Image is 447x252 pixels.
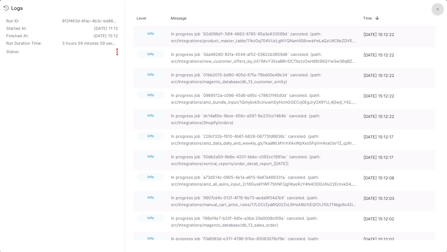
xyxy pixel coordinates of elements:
span: Time [363,16,372,20]
div: Run Duration Time: [6,41,62,46]
span: 3 hours 59 minutes 59 seconds [62,41,122,46]
span: In progress job `dc14a65e-9bce-458c-a597-8e231cc1464b` canceled. (path: src/Integrations/Shopify/... [171,112,357,126]
div: [DATE] 15:12:22 [360,109,438,129]
span: [DATE] 15:12 [93,34,118,38]
span: info [137,153,164,160]
span: Level [137,16,146,20]
span: In progress job `50db2a50-9b6e-4201-bbbc-c092cc1991ac` canceled. (path: src/Integrations/xentral_... [171,153,357,167]
div: Status: [6,49,62,54]
span: In progress job `f86ef4e7-b20f-4dfe-a3ba-29a0008c0f8a` canceled. (path: src/Integrations/magento_... [171,215,357,228]
span: In progress job `a73d514c-0905-4e1a-a615-9a87a488331a` canceled. (path: src/Integrations/amz_all_... [171,174,357,187]
div: [DATE] 15:12:03 [360,191,438,211]
div: 8f2f463d-6fac-4b3c-bd86-dfb536a5aa94 [62,19,118,24]
div: [DATE] 15:12:02 [360,211,438,232]
div: [DATE] 15:12:22 [360,47,438,68]
div: [DATE] 15:12:17 [360,150,438,170]
span: info [137,71,164,79]
span: In progress job `228cf32b-f810-4b61-b628-06773fd6638c` canceled. (path: src/Integrations/amz_data... [171,133,357,146]
div: Finished At: [6,34,62,38]
span: info [137,132,164,140]
span: In progress job `01bb2015-bd80-405d-87fa-79bd00e49e34` canceled. (path: src/Integrations/magento_... [171,71,357,85]
span: info [137,91,164,99]
div: [DATE] 15:12:22 [360,88,438,109]
div: Logs [11,5,23,11]
span: info [137,173,164,181]
span: [DATE] 11:12 [94,26,118,31]
span: In progress job `9907cd4c-012f-4f76-8e73-aeda9f04d7e9` canceled. (path: src/Integrations/manual_c... [171,194,357,208]
div: [DATE] 15:12:17 [360,129,438,150]
span: In progress job `f7a6083d-e311-4796-87ee-85083078cf9e` canceled. (path: src/Models/UI/mdl_shopify... [171,235,357,249]
div: [DATE] 15:12:22 [360,68,438,88]
span: info [137,112,164,119]
span: info [137,194,164,201]
span: In progress job `82d098d1-7df4-4863-8785-95a3e833599d` canceled. (path: src/Integrations/product_... [171,30,357,44]
div: [DATE] 15:12:08 [360,170,438,191]
div: [DATE] 15:12:22 [360,27,438,47]
span: Message [171,16,187,20]
span: info [137,214,164,222]
span: In progress job `3da49280-92fa-4544-af52-03622b3659d6` canceled. (path: src/Integrations/new_cust... [171,51,357,65]
span: info [137,50,164,58]
div: Started At: [6,26,62,31]
span: info [137,30,164,38]
span: In progress job `0969512a-c086-45d6-b95c-c78631f45d0d` canceled. (path: src/Integrations/amz_bund... [171,92,357,106]
span: info [137,235,164,242]
div: Run ID: [6,19,62,23]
